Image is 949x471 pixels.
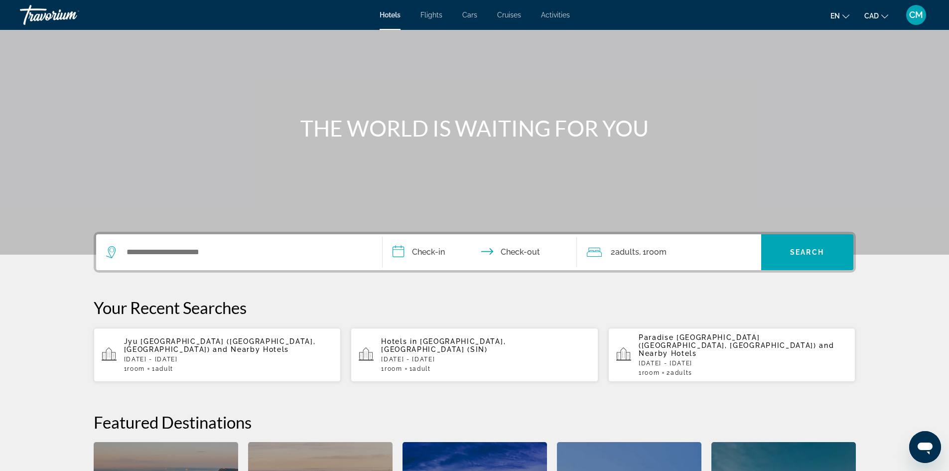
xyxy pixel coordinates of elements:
h2: Featured Destinations [94,412,856,432]
div: Search widget [96,234,853,270]
span: and Nearby Hotels [639,341,834,357]
span: Adults [615,247,639,257]
p: [DATE] - [DATE] [381,356,590,363]
span: Search [790,248,824,256]
button: Change currency [864,8,888,23]
p: [DATE] - [DATE] [124,356,333,363]
span: Hotels in [381,337,417,345]
span: 2 [611,245,639,259]
button: Search [761,234,853,270]
span: Paradise [GEOGRAPHIC_DATA] ([GEOGRAPHIC_DATA], [GEOGRAPHIC_DATA]) [639,333,816,349]
span: [GEOGRAPHIC_DATA], [GEOGRAPHIC_DATA] (SIN) [381,337,506,353]
button: Jyu [GEOGRAPHIC_DATA] ([GEOGRAPHIC_DATA], [GEOGRAPHIC_DATA]) and Nearby Hotels[DATE] - [DATE]1Roo... [94,327,341,382]
button: Check in and out dates [383,234,577,270]
a: Flights [420,11,442,19]
h1: THE WORLD IS WAITING FOR YOU [288,115,662,141]
p: [DATE] - [DATE] [639,360,848,367]
iframe: Button to launch messaging window [909,431,941,463]
span: CM [909,10,923,20]
span: Adult [155,365,173,372]
button: User Menu [903,4,929,25]
span: Room [646,247,667,257]
span: en [830,12,840,20]
a: Hotels [380,11,401,19]
span: Room [385,365,403,372]
a: Cruises [497,11,521,19]
span: and Nearby Hotels [213,345,289,353]
span: 1 [381,365,402,372]
span: Room [127,365,145,372]
span: Adult [412,365,430,372]
span: 2 [667,369,692,376]
button: Change language [830,8,849,23]
span: Jyu [GEOGRAPHIC_DATA] ([GEOGRAPHIC_DATA], [GEOGRAPHIC_DATA]) [124,337,316,353]
span: , 1 [639,245,667,259]
a: Travorium [20,2,120,28]
button: Paradise [GEOGRAPHIC_DATA] ([GEOGRAPHIC_DATA], [GEOGRAPHIC_DATA]) and Nearby Hotels[DATE] - [DATE... [608,327,856,382]
button: Hotels in [GEOGRAPHIC_DATA], [GEOGRAPHIC_DATA] (SIN)[DATE] - [DATE]1Room1Adult [351,327,598,382]
span: 1 [124,365,145,372]
span: 1 [409,365,431,372]
span: CAD [864,12,879,20]
span: Adults [671,369,692,376]
button: Travelers: 2 adults, 0 children [577,234,761,270]
span: 1 [639,369,660,376]
span: Room [642,369,660,376]
a: Activities [541,11,570,19]
p: Your Recent Searches [94,298,856,317]
a: Cars [462,11,477,19]
span: 1 [152,365,173,372]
